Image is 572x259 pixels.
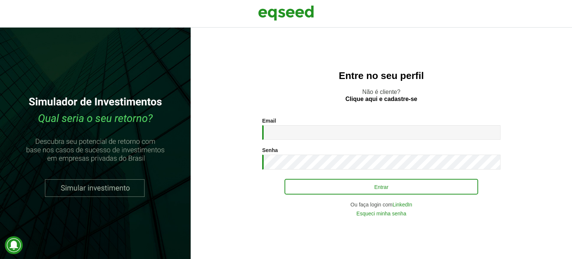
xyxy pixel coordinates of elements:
[393,202,412,207] a: LinkedIn
[356,211,406,216] a: Esqueci minha senha
[258,4,314,22] img: EqSeed Logo
[206,88,557,102] p: Não é cliente?
[206,70,557,81] h2: Entre no seu perfil
[262,118,276,123] label: Email
[346,96,417,102] a: Clique aqui e cadastre-se
[262,148,278,153] label: Senha
[285,179,478,195] button: Entrar
[262,202,500,207] div: Ou faça login com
